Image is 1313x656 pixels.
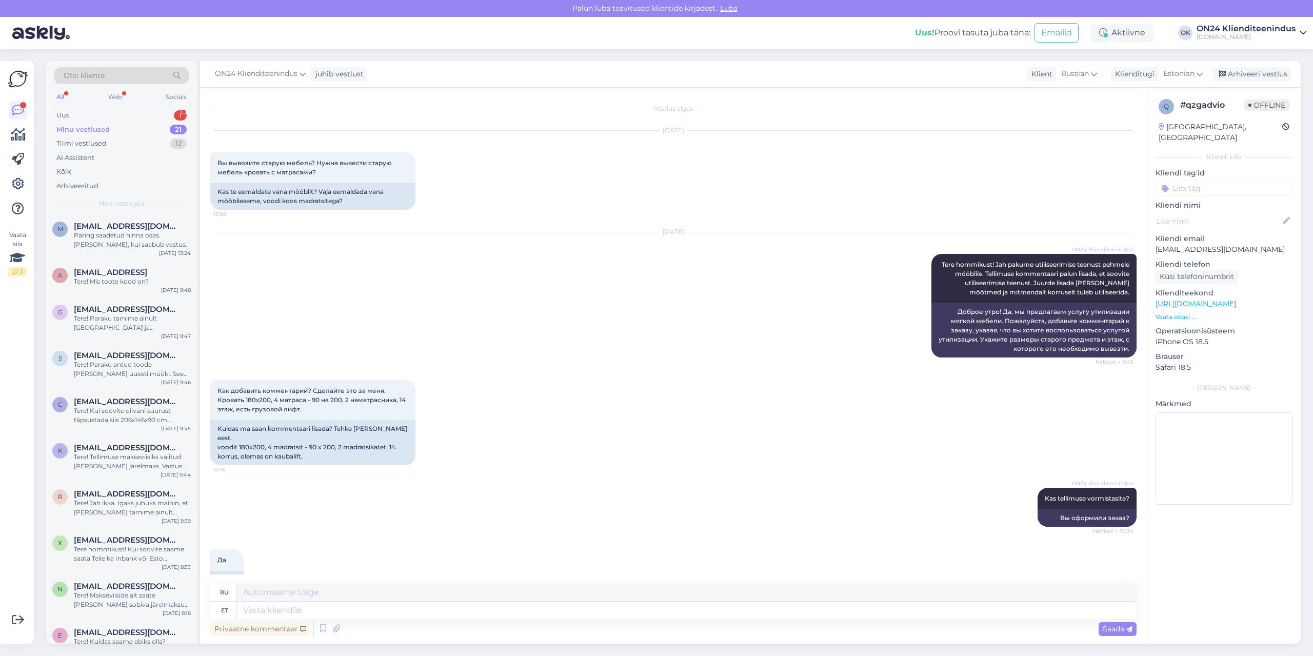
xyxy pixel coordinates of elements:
div: [DATE] 9:47 [161,332,191,340]
p: Kliendi telefon [1156,259,1292,270]
div: Privaatne kommentaar [210,622,310,636]
span: x [58,539,62,547]
span: 10:16 [213,466,252,473]
span: k [58,447,63,454]
div: Uus [56,110,69,121]
p: Märkmed [1156,399,1292,409]
span: gailitisjuris8@gmail.com [74,305,181,314]
div: Tere! Paraku tarnime ainult [GEOGRAPHIC_DATA] ja [GEOGRAPHIC_DATA]. [74,314,191,332]
p: [EMAIL_ADDRESS][DOMAIN_NAME] [1156,244,1292,255]
span: eikeperman15@gmail.com [74,628,181,637]
div: Küsi telefoninumbrit [1156,270,1238,284]
div: Proovi tasuta juba täna: [915,27,1030,39]
p: Kliendi email [1156,233,1292,244]
button: Emailid [1035,23,1079,43]
div: Arhiveeri vestlus [1212,67,1291,81]
div: # qzgadvio [1180,99,1244,111]
div: Kliendi info [1156,152,1292,162]
div: Tere! Jah ikka. Igaks juhuks mainin, et [PERSON_NAME] tarnime ainult [GEOGRAPHIC_DATA] ja [GEOGRA... [74,499,191,517]
span: c [58,401,63,408]
span: kivikas34@gmail.com [74,443,181,452]
p: Brauser [1156,351,1292,362]
img: Askly Logo [8,69,28,89]
div: et [221,602,228,619]
div: [DATE] [210,227,1137,236]
span: Russian [1061,68,1089,79]
div: 21 [170,125,187,135]
span: g [58,308,63,316]
span: r [58,493,63,501]
div: Aktiivne [1091,24,1153,42]
span: Nähtud ✓ 10:34 [1093,527,1133,535]
p: Kliendi tag'id [1156,168,1292,178]
span: Saada [1103,624,1132,633]
div: Tere! Kui soovite diivani suurust täpsustada siis 206x146x90 cm. magamisosa mõõdud avatuna 206x12... [74,406,191,425]
span: ON24 Klienditeenindus [1072,480,1133,487]
span: ON24 Klienditeenindus [215,68,297,79]
span: xxx7770@mail.ru [74,535,181,545]
div: [DATE] 9:46 [161,379,191,386]
p: iPhone OS 18.5 [1156,336,1292,347]
span: n [57,585,63,593]
span: Luba [717,4,741,13]
p: Klienditeekond [1156,288,1292,299]
span: raivis.rukeris@gmail.com [74,489,181,499]
p: Operatsioonisüsteem [1156,326,1292,336]
p: Vaata edasi ... [1156,312,1292,322]
div: Vaata siia [8,230,27,276]
div: 1 [174,110,187,121]
span: Estonian [1163,68,1195,79]
span: mrngoldman@gmail.com [74,222,181,231]
div: Tere! Kuidas saame abiks olla? [74,637,191,646]
div: Tere hommikust! Kui soovite saame saata Teile ka Inbank või Esto taotluse. [74,545,191,563]
span: q [1164,103,1169,110]
p: Kliendi nimi [1156,200,1292,211]
input: Lisa tag [1156,181,1292,196]
div: AI Assistent [56,153,94,163]
span: Minu vestlused [98,199,145,208]
div: [DATE] 13:24 [159,249,191,257]
div: Vestlus algas [210,104,1137,113]
span: Как добавить комментарий? Сделайте это за меня. Кровать 180х200, 4 матраса - 90 на 200, 2 наматра... [217,387,407,413]
div: Tere! Paraku antud toode [PERSON_NAME] uuesti müüki. See on toodetud Hiinas. [74,360,191,379]
div: ON24 Klienditeenindus [1197,25,1296,33]
div: [DATE] 9:45 [161,425,191,432]
div: [GEOGRAPHIC_DATA], [GEOGRAPHIC_DATA] [1159,122,1282,143]
span: arusookatlin@gmail.con [74,268,147,277]
div: 12 [170,138,187,149]
span: Offline [1244,100,1289,111]
div: Jah [210,571,244,588]
span: Nähtud ✓ 9:43 [1095,358,1133,366]
div: Tere! Tellimuse makseviisiks valitud [PERSON_NAME] järelmaks. Vastus oli positiivne ja tellimus t... [74,452,191,471]
div: Minu vestlused [56,125,110,135]
div: Klienditugi [1111,69,1155,79]
div: Päring saadetud hinna osas. [PERSON_NAME], kui saabub vastus. [74,231,191,249]
input: Lisa nimi [1156,215,1281,227]
span: 13:06 [213,210,252,218]
span: siimjuks@gmail.com [74,351,181,360]
span: catandra@vk.com [74,397,181,406]
div: Kõik [56,167,71,177]
div: Arhiveeritud [56,181,98,191]
div: Web [106,90,124,104]
a: ON24 Klienditeenindus[DOMAIN_NAME] [1197,25,1307,41]
div: [DATE] 9:39 [162,517,191,525]
span: s [58,354,62,362]
span: ON24 Klienditeenindus [1072,246,1133,253]
div: Вы оформили заказ? [1038,509,1137,527]
a: [URL][DOMAIN_NAME] [1156,299,1236,308]
div: [DATE] 9:44 [161,471,191,479]
span: a [58,271,63,279]
div: juhib vestlust [311,69,364,79]
div: OK [1178,26,1192,40]
span: Вы вывозите старую мебель? Нужна вывести старую мебель кровать с матрасами? [217,159,393,176]
div: [DATE] [210,126,1137,135]
div: Tiimi vestlused [56,138,107,149]
div: Доброе утро! Да, мы предлагаем услугу утилизации мягкой мебели. Пожалуйста, добавьте комментарий ... [931,303,1137,357]
div: Kuidas ma saan kommentaari lisada? Tehke [PERSON_NAME] eest. voodit 180x200, 4 madratsit - 90 x 2... [210,420,415,465]
div: [PERSON_NAME] [1156,383,1292,392]
span: Tere hommikust! Jah pakume utiliseerimise teenust pehmele mööblile. Tellimuse kommentaari palun l... [942,261,1131,296]
div: 2 / 3 [8,267,27,276]
div: Socials [164,90,189,104]
div: Klient [1027,69,1052,79]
